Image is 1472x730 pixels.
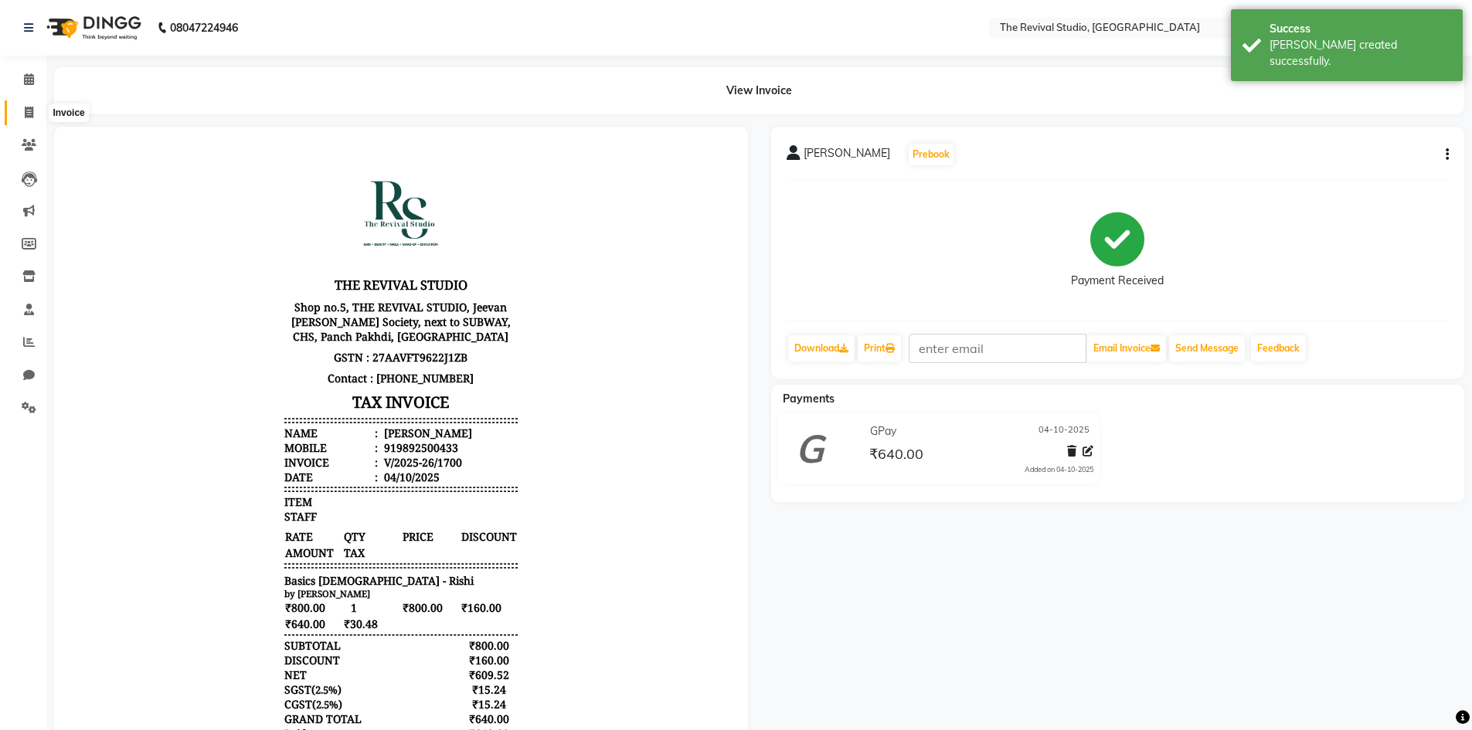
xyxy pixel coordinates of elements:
[215,367,247,382] span: STAFF
[215,402,272,419] span: AMOUNT
[215,431,404,446] span: Basics [DEMOGRAPHIC_DATA] - Rishi
[1270,37,1451,70] div: Bill created successfully.
[305,298,308,313] span: :
[215,313,308,328] div: Invoice
[332,457,389,474] span: ₹800.00
[215,555,243,569] span: CGST
[788,335,855,362] a: Download
[215,205,448,226] p: GSTN : 27AAVFT9622J1ZB
[305,284,308,298] span: :
[215,457,272,474] span: ₹800.00
[215,511,270,525] div: DISCOUNT
[869,445,923,467] span: ₹640.00
[215,226,448,246] p: Contact : [PHONE_NUMBER]
[215,540,242,555] span: SGST
[783,392,835,406] span: Payments
[391,540,448,555] div: ₹15.24
[215,298,308,313] div: Mobile
[858,335,901,362] a: Print
[391,386,448,402] span: DISCOUNT
[215,154,448,205] p: Shop no.5, THE REVIVAL STUDIO, Jeevan [PERSON_NAME] Society, next to SUBWAY, CHS, Panch Pakhdi, [...
[215,284,308,298] div: Name
[54,67,1464,114] div: View Invoice
[391,569,448,584] div: ₹640.00
[1039,423,1090,440] span: 04-10-2025
[274,457,331,474] span: 1
[215,525,237,540] div: NET
[1169,335,1245,362] button: Send Message
[215,446,301,457] small: by [PERSON_NAME]
[804,145,890,167] span: [PERSON_NAME]
[391,457,448,474] span: ₹160.00
[215,612,448,626] p: Please visit again !
[391,555,448,569] div: ₹15.24
[909,334,1086,363] input: enter email
[215,540,272,555] div: ( )
[215,555,273,569] div: ( )
[274,386,331,402] span: QTY
[274,402,331,419] span: TAX
[215,569,292,584] div: GRAND TOTAL
[215,496,271,511] div: SUBTOTAL
[49,104,88,122] div: Invoice
[391,584,448,599] div: ₹640.00
[215,474,272,490] span: ₹640.00
[311,313,393,328] div: V/2025-26/1700
[39,6,145,49] img: logo
[246,541,268,555] span: 2.5%
[215,352,243,367] span: ITEM
[391,496,448,511] div: ₹800.00
[1270,21,1451,37] div: Success
[274,474,331,490] span: ₹30.48
[318,626,352,641] span: Admin
[870,423,896,440] span: GPay
[1251,335,1306,362] a: Feedback
[215,626,448,641] div: Generated By : at 04/10/2025
[305,313,308,328] span: :
[274,12,389,128] img: file_1743505420610.jpg
[909,144,954,165] button: Prebook
[215,246,448,273] h3: TAX INVOICE
[391,511,448,525] div: ₹160.00
[311,284,403,298] div: [PERSON_NAME]
[391,525,448,540] div: ₹609.52
[215,131,448,154] h3: THE REVIVAL STUDIO
[215,386,272,402] span: RATE
[305,328,308,342] span: :
[332,386,389,402] span: PRICE
[246,555,269,569] span: 2.5%
[215,328,308,342] div: Date
[1087,335,1166,362] button: Email Invoice
[1071,273,1164,289] div: Payment Received
[1025,464,1093,475] div: Added on 04-10-2025
[311,298,389,313] div: 919892500433
[311,328,370,342] div: 04/10/2025
[215,584,237,599] div: Paid
[170,6,238,49] b: 08047224946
